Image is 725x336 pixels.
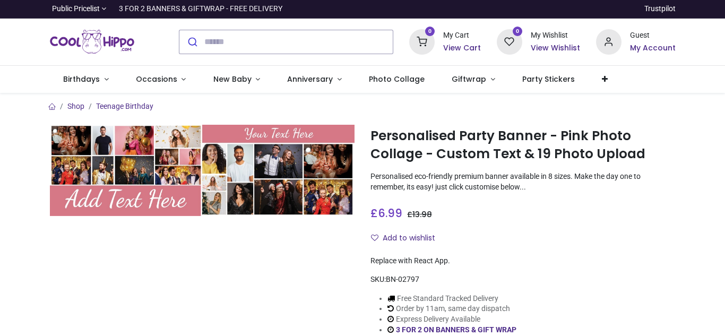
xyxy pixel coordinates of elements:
li: Free Standard Tracked Delivery [387,294,536,304]
a: Teenage Birthday [96,102,153,110]
span: Birthdays [63,74,100,84]
a: Logo of Cool Hippo [50,27,135,57]
sup: 0 [513,27,523,37]
button: Submit [179,30,204,54]
a: 0 [409,37,435,45]
a: Birthdays [50,66,123,93]
div: My Cart [443,30,481,41]
div: SKU: [370,274,676,285]
a: Giftwrap [438,66,509,93]
li: Order by 11am, same day dispatch [387,304,536,314]
i: Add to wishlist [371,234,378,242]
div: My Wishlist [531,30,580,41]
a: View Cart [443,43,481,54]
span: Party Stickers [522,74,575,84]
a: 3 FOR 2 ON BANNERS & GIFT WRAP [396,325,516,334]
a: Occasions [122,66,200,93]
a: New Baby [200,66,274,93]
span: Public Pricelist [52,4,100,14]
span: Occasions [136,74,177,84]
div: Replace with React App. [370,256,676,266]
div: Guest [630,30,676,41]
span: 13.98 [412,209,432,220]
span: New Baby [213,74,252,84]
a: Public Pricelist [50,4,107,14]
sup: 0 [425,27,435,37]
span: Photo Collage [369,74,425,84]
a: Anniversary [274,66,356,93]
a: Shop [67,102,84,110]
span: 6.99 [378,205,402,221]
a: View Wishlist [531,43,580,54]
button: Add to wishlistAdd to wishlist [370,229,444,247]
li: Express Delivery Available [387,314,536,325]
img: Cool Hippo [50,27,135,57]
div: 3 FOR 2 BANNERS & GIFTWRAP - FREE DELIVERY [119,4,282,14]
span: BN-02797 [386,275,419,283]
span: Giftwrap [452,74,486,84]
h1: Personalised Party Banner - Pink Photo Collage - Custom Text & 19 Photo Upload [370,127,676,163]
p: Personalised eco-friendly premium banner available in 8 sizes. Make the day one to remember, its ... [370,171,676,192]
span: £ [407,209,432,220]
a: 0 [497,37,522,45]
a: My Account [630,43,676,54]
img: Personalised Party Banner - Pink Photo Collage - Custom Text & 19 Photo Upload [50,125,355,216]
a: Trustpilot [644,4,676,14]
span: £ [370,205,402,221]
span: Anniversary [287,74,333,84]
